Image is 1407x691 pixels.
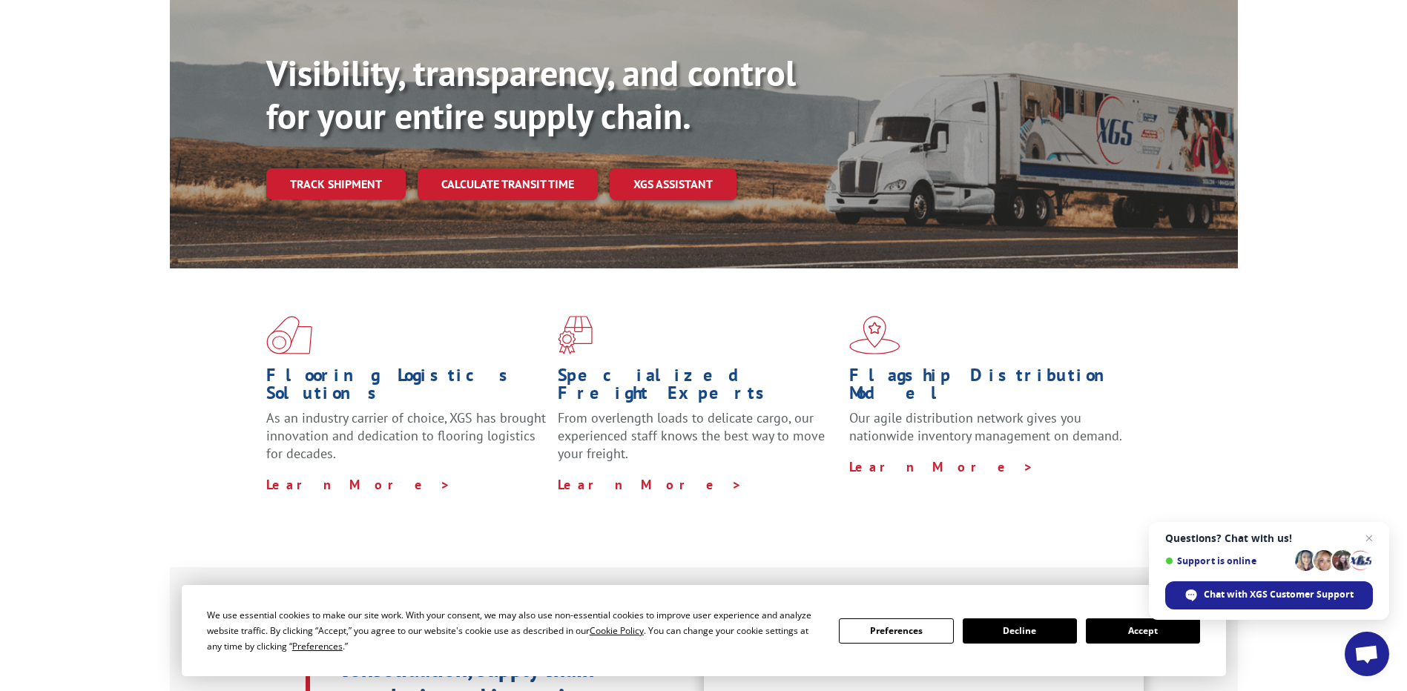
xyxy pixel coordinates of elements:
div: We use essential cookies to make our site work. With your consent, we may also use non-essential ... [207,607,821,654]
span: Questions? Chat with us! [1165,532,1373,544]
img: xgs-icon-flagship-distribution-model-red [849,316,900,354]
h1: Flooring Logistics Solutions [266,366,547,409]
span: As an industry carrier of choice, XGS has brought innovation and dedication to flooring logistics... [266,409,546,462]
span: Preferences [292,640,343,652]
span: Close chat [1360,529,1378,547]
h1: Specialized Freight Experts [558,366,838,409]
div: Open chat [1345,632,1389,676]
a: Learn More > [558,476,742,493]
span: Support is online [1165,555,1290,566]
button: Preferences [839,618,953,644]
p: From overlength loads to delicate cargo, our experienced staff knows the best way to move your fr... [558,409,838,475]
button: Accept [1086,618,1200,644]
button: Decline [963,618,1077,644]
h1: Flagship Distribution Model [849,366,1130,409]
span: Chat with XGS Customer Support [1204,588,1354,601]
img: xgs-icon-total-supply-chain-intelligence-red [266,316,312,354]
a: Calculate transit time [418,168,598,200]
span: Our agile distribution network gives you nationwide inventory management on demand. [849,409,1122,444]
b: Visibility, transparency, and control for your entire supply chain. [266,50,796,139]
div: Cookie Consent Prompt [182,585,1226,676]
a: XGS ASSISTANT [610,168,737,200]
a: Learn More > [266,476,451,493]
a: Learn More > [849,458,1034,475]
img: xgs-icon-focused-on-flooring-red [558,316,593,354]
span: Cookie Policy [590,624,644,637]
div: Chat with XGS Customer Support [1165,581,1373,609]
a: Track shipment [266,168,406,199]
